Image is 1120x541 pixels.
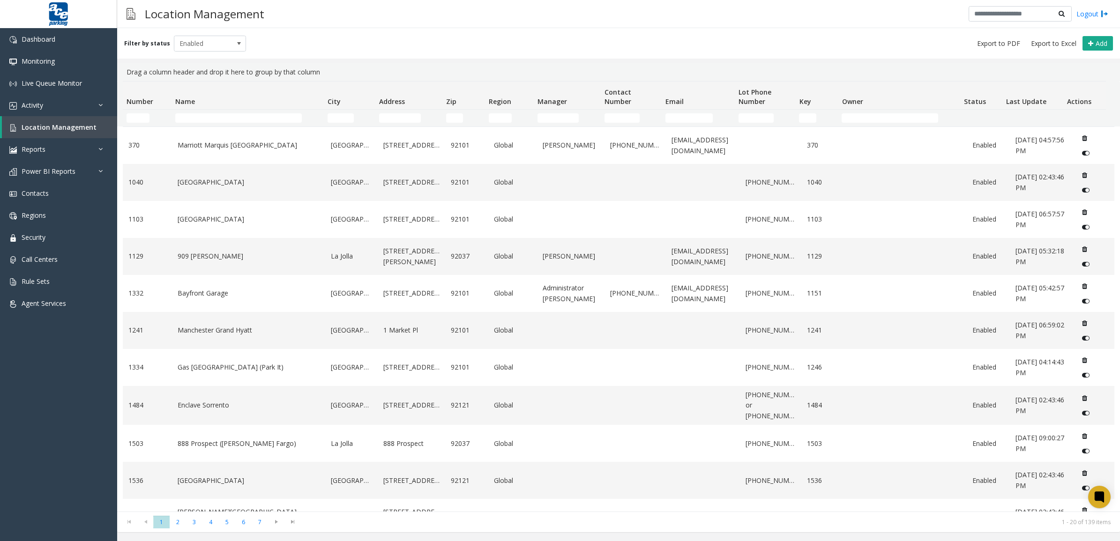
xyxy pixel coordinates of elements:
[543,140,599,150] a: [PERSON_NAME]
[842,113,938,123] input: Owner Filter
[1077,183,1094,198] button: Disable
[1077,481,1094,496] button: Disable
[799,113,816,123] input: Key Filter
[331,325,372,335] a: [GEOGRAPHIC_DATA]
[9,58,17,66] img: 'icon'
[746,214,796,224] a: [PHONE_NUMBER]
[128,362,166,372] a: 1334
[807,400,839,410] a: 1484
[235,516,252,528] span: Page 6
[972,288,1004,298] a: Enabled
[1077,205,1092,220] button: Delete
[1077,368,1094,383] button: Disable
[1015,209,1064,229] span: [DATE] 06:57:57 PM
[128,400,166,410] a: 1484
[9,256,17,264] img: 'icon'
[1031,39,1076,48] span: Export to Excel
[446,97,456,106] span: Zip
[22,167,75,176] span: Power BI Reports
[140,2,269,25] h3: Location Management
[1077,466,1092,481] button: Delete
[1063,82,1106,110] th: Actions
[1015,209,1066,230] a: [DATE] 06:57:57 PM
[9,234,17,242] img: 'icon'
[807,288,839,298] a: 1151
[128,475,166,486] a: 1536
[972,140,1004,150] a: Enabled
[178,400,320,410] a: Enclave Sorrento
[9,190,17,198] img: 'icon'
[1077,146,1094,161] button: Disable
[1015,433,1066,454] a: [DATE] 09:00:27 PM
[1015,470,1066,491] a: [DATE] 02:43:46 PM
[605,88,631,106] span: Contact Number
[9,168,17,176] img: 'icon'
[807,475,839,486] a: 1536
[383,475,440,486] a: [STREET_ADDRESS]
[331,251,372,261] a: La Jolla
[22,277,50,286] span: Rule Sets
[331,288,372,298] a: [GEOGRAPHIC_DATA]
[1101,9,1108,19] img: logout
[446,113,463,123] input: Zip Filter
[127,113,149,123] input: Number Filter
[22,145,45,154] span: Reports
[601,110,662,126] td: Contact Number Filter
[22,101,43,110] span: Activity
[9,80,17,88] img: 'icon'
[328,97,341,106] span: City
[22,79,82,88] span: Live Queue Monitor
[538,113,579,123] input: Manager Filter
[175,97,195,106] span: Name
[383,177,440,187] a: [STREET_ADDRESS]
[1096,39,1107,48] span: Add
[117,81,1120,511] div: Data table
[665,113,713,123] input: Email Filter
[22,57,55,66] span: Monitoring
[375,110,442,126] td: Address Filter
[331,438,372,449] a: La Jolla
[451,325,483,335] a: 92101
[383,246,440,267] a: [STREET_ADDRESS][PERSON_NAME]
[1063,110,1106,126] td: Actions Filter
[153,516,170,528] span: Page 1
[22,255,58,264] span: Call Centers
[1015,395,1066,416] a: [DATE] 02:43:46 PM
[128,140,166,150] a: 370
[1077,257,1094,272] button: Disable
[494,438,532,449] a: Global
[972,214,1004,224] a: Enabled
[178,325,320,335] a: Manchester Grand Hyatt
[22,189,49,198] span: Contacts
[534,110,601,126] td: Manager Filter
[739,113,774,123] input: Lot Phone Number Filter
[306,518,1111,526] kendo-pager-info: 1 - 20 of 139 items
[383,362,440,372] a: [STREET_ADDRESS]
[1027,37,1080,50] button: Export to Excel
[605,113,640,123] input: Contact Number Filter
[1015,357,1064,377] span: [DATE] 04:14:43 PM
[972,362,1004,372] a: Enabled
[383,400,440,410] a: [STREET_ADDRESS]
[451,251,483,261] a: 92037
[1015,395,1064,415] span: [DATE] 02:43:46 PM
[1015,320,1066,341] a: [DATE] 06:59:02 PM
[735,110,796,126] td: Lot Phone Number Filter
[1015,357,1066,378] a: [DATE] 04:14:43 PM
[746,288,796,298] a: [PHONE_NUMBER]
[128,288,166,298] a: 1332
[972,438,1004,449] a: Enabled
[807,140,839,150] a: 370
[451,288,483,298] a: 92101
[807,214,839,224] a: 1103
[328,113,354,123] input: City Filter
[9,102,17,110] img: 'icon'
[331,140,372,150] a: [GEOGRAPHIC_DATA]
[1077,316,1092,331] button: Delete
[746,362,796,372] a: [PHONE_NUMBER]
[252,516,268,528] span: Page 7
[1077,131,1092,146] button: Delete
[1077,294,1094,309] button: Disable
[1006,97,1046,106] span: Last Update
[494,214,532,224] a: Global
